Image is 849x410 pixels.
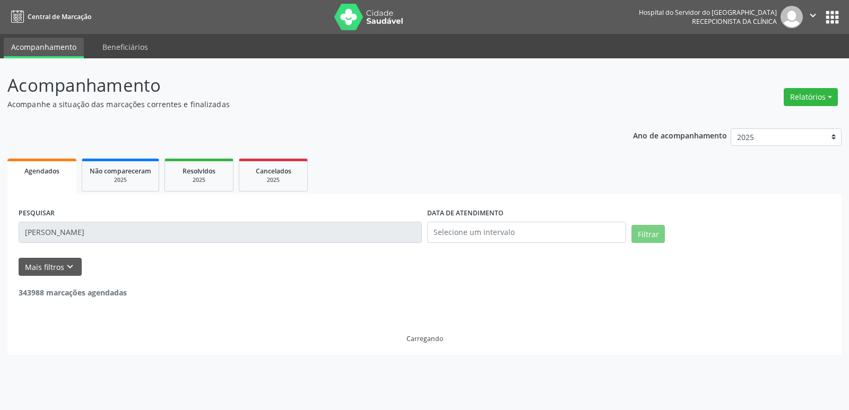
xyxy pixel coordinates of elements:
[633,128,727,142] p: Ano de acompanhamento
[19,258,82,276] button: Mais filtroskeyboard_arrow_down
[247,176,300,184] div: 2025
[24,167,59,176] span: Agendados
[406,334,443,343] div: Carregando
[7,99,591,110] p: Acompanhe a situação das marcações correntes e finalizadas
[823,8,842,27] button: apps
[28,12,91,21] span: Central de Marcação
[692,17,777,26] span: Recepcionista da clínica
[172,176,226,184] div: 2025
[427,222,626,243] input: Selecione um intervalo
[427,205,504,222] label: DATA DE ATENDIMENTO
[19,287,127,298] strong: 343988 marcações agendadas
[631,225,665,243] button: Filtrar
[64,261,76,273] i: keyboard_arrow_down
[90,176,151,184] div: 2025
[183,167,215,176] span: Resolvidos
[90,167,151,176] span: Não compareceram
[95,38,155,56] a: Beneficiários
[639,8,777,17] div: Hospital do Servidor do [GEOGRAPHIC_DATA]
[19,205,55,222] label: PESQUISAR
[807,10,819,21] i: 
[19,222,422,243] input: Nome, código do beneficiário ou CPF
[803,6,823,28] button: 
[7,8,91,25] a: Central de Marcação
[4,38,84,58] a: Acompanhamento
[7,72,591,99] p: Acompanhamento
[781,6,803,28] img: img
[256,167,291,176] span: Cancelados
[784,88,838,106] button: Relatórios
